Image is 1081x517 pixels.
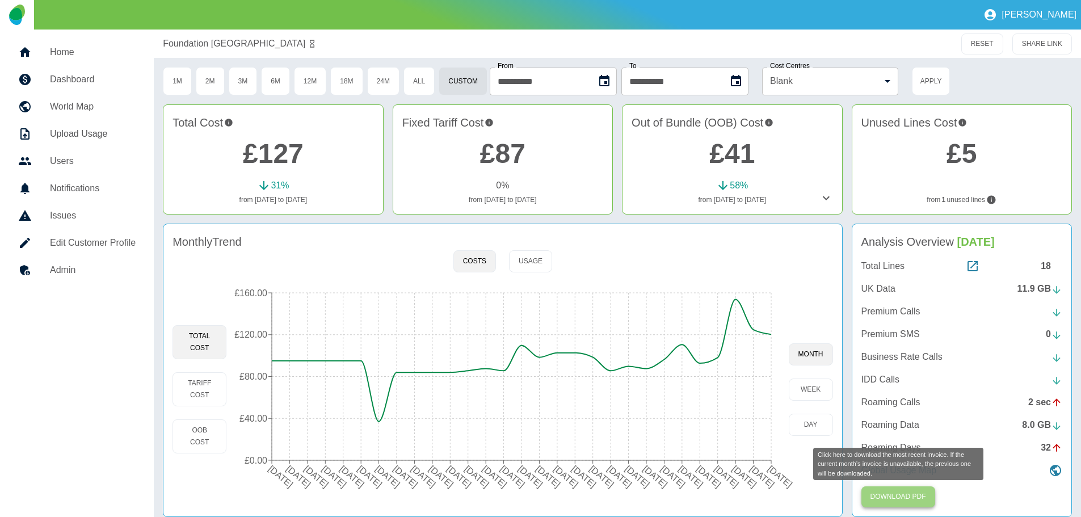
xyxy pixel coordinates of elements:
button: Choose date, selected date is 1 Sep 2025 [725,70,747,93]
label: From [498,62,514,69]
p: Business Rate Calls [861,350,943,364]
tspan: [DATE] [499,464,527,489]
a: Total Lines18 [861,259,1062,273]
h5: Notifications [50,182,136,195]
h5: Admin [50,263,136,277]
tspan: [DATE] [267,464,295,489]
tspan: £80.00 [239,372,267,381]
button: month [789,343,833,365]
a: Issues [9,202,145,229]
tspan: [DATE] [713,464,741,489]
button: OOB Cost [173,419,226,453]
h4: Unused Lines Cost [861,114,1062,131]
h5: Upload Usage [50,127,136,141]
a: Premium Calls [861,305,1062,318]
tspan: [DATE] [481,464,509,489]
p: Total Lines [861,259,905,273]
a: Admin [9,257,145,284]
button: 12M [294,67,326,95]
label: To [629,62,637,69]
svg: Costs outside of your fixed tariff [764,114,773,131]
tspan: £0.00 [245,456,267,465]
tspan: [DATE] [766,464,794,489]
h5: Dashboard [50,73,136,86]
p: IDD Calls [861,373,900,386]
a: Upload Usage [9,120,145,148]
tspan: [DATE] [748,464,777,489]
button: Custom [439,67,487,95]
tspan: [DATE] [516,464,545,489]
tspan: [DATE] [410,464,438,489]
label: Cost Centres [770,62,810,69]
a: £41 [709,138,755,169]
a: Notifications [9,175,145,202]
a: UK Data11.9 GB [861,282,1062,296]
a: Roaming Calls2 sec [861,396,1062,409]
button: Apply [912,67,950,95]
button: week [789,379,833,401]
h4: Fixed Tariff Cost [402,114,603,131]
button: All [403,67,435,95]
tspan: [DATE] [552,464,581,489]
tspan: [DATE] [445,464,473,489]
button: day [789,414,833,436]
tspan: [DATE] [356,464,384,489]
tspan: [DATE] [374,464,402,489]
tspan: [DATE] [285,464,313,489]
svg: This is the total charges incurred from 02/08/2025 to 01/09/2025 [224,114,233,131]
a: World Map [9,93,145,120]
h5: Users [50,154,136,168]
button: 18M [330,67,363,95]
button: Tariff Cost [173,372,226,406]
tspan: [DATE] [605,464,634,489]
h5: World Map [50,100,136,114]
a: £127 [243,138,304,169]
a: Home [9,39,145,66]
h4: Total Cost [173,114,373,131]
tspan: [DATE] [392,464,420,489]
button: [PERSON_NAME] [979,3,1081,26]
tspan: [DATE] [641,464,670,489]
h5: Home [50,45,136,59]
button: Click here to download the most recent invoice. If the current month’s invoice is unavailable, th... [861,486,935,507]
button: 1M [163,67,192,95]
tspan: [DATE] [588,464,616,489]
button: Costs [453,250,496,272]
p: Premium SMS [861,327,920,341]
a: Foundation [GEOGRAPHIC_DATA] [163,37,305,51]
a: Business Rate Calls [861,350,1062,364]
div: Click here to download the most recent invoice. If the current month’s invoice is unavailable, th... [813,448,983,481]
button: RESET [961,33,1003,54]
a: £5 [947,138,977,169]
tspan: [DATE] [463,464,491,489]
h5: Issues [50,209,136,222]
p: 0 % [496,179,509,192]
h4: Monthly Trend [173,233,242,250]
tspan: [DATE] [427,464,456,489]
a: Premium SMS0 [861,327,1062,341]
p: [PERSON_NAME] [1002,10,1076,20]
div: 18 [1041,259,1062,273]
svg: Lines not used during your chosen timeframe. If multiple months selected only lines never used co... [986,195,996,205]
p: Roaming Data [861,418,919,432]
tspan: £40.00 [239,414,267,423]
div: 8.0 GB [1022,418,1062,432]
h5: Edit Customer Profile [50,236,136,250]
h4: Analysis Overview [861,233,1062,250]
a: Edit Customer Profile [9,229,145,257]
tspan: [DATE] [320,464,348,489]
tspan: £160.00 [234,288,267,298]
p: 58 % [730,179,748,192]
p: Roaming Days [861,441,921,455]
div: 11.9 GB [1017,282,1062,296]
tspan: [DATE] [677,464,705,489]
div: 32 [1041,441,1062,455]
button: 24M [367,67,399,95]
a: Dashboard [9,66,145,93]
button: 3M [229,67,258,95]
p: 31 % [271,179,289,192]
button: 2M [196,67,225,95]
tspan: [DATE] [730,464,759,489]
button: 6M [261,67,290,95]
p: from unused lines [861,195,1062,205]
